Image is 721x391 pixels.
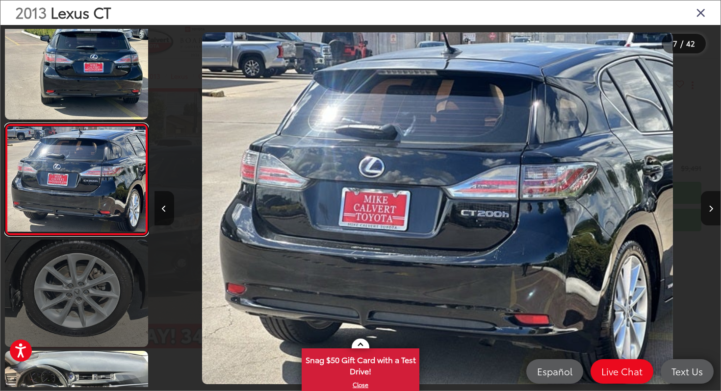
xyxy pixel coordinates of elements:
span: Snag $50 Gift Card with a Test Drive! [303,349,418,379]
span: / [679,40,684,47]
button: Previous image [154,191,174,225]
img: 2013 Lexus CT 200h [6,127,147,232]
span: Español [532,365,577,377]
span: 2013 [15,1,47,23]
span: Live Chat [596,365,647,377]
img: 2013 Lexus CT 200h [3,11,149,121]
span: Lexus CT [51,1,111,23]
a: Español [526,359,583,384]
div: 2013 Lexus CT 200h 6 [154,32,721,384]
img: 2013 Lexus CT 200h [202,32,673,384]
a: Text Us [661,359,714,384]
span: 7 [673,38,677,49]
button: Next image [701,191,721,225]
span: Text Us [667,365,708,377]
a: Live Chat [591,359,653,384]
i: Close gallery [696,6,706,19]
span: 42 [686,38,695,49]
